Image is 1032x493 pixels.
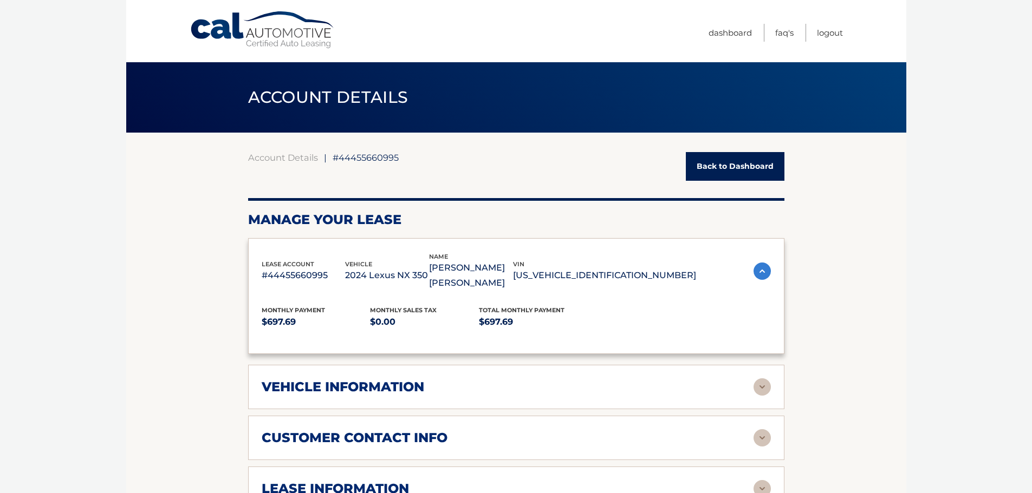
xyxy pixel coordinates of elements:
a: FAQ's [775,24,794,42]
img: accordion-active.svg [754,262,771,280]
span: name [429,253,448,260]
p: [PERSON_NAME] [PERSON_NAME] [429,260,513,291]
span: Total Monthly Payment [479,306,564,314]
p: #44455660995 [262,268,346,283]
a: Dashboard [709,24,752,42]
a: Back to Dashboard [686,152,784,181]
span: Monthly Payment [262,306,325,314]
h2: vehicle information [262,379,424,395]
p: 2024 Lexus NX 350 [345,268,429,283]
p: $697.69 [479,314,588,330]
a: Cal Automotive [190,11,336,49]
p: [US_VEHICLE_IDENTIFICATION_NUMBER] [513,268,696,283]
span: #44455660995 [333,152,399,163]
h2: Manage Your Lease [248,212,784,228]
span: ACCOUNT DETAILS [248,87,408,107]
a: Logout [817,24,843,42]
h2: customer contact info [262,430,447,446]
span: lease account [262,260,314,268]
img: accordion-rest.svg [754,378,771,396]
span: | [324,152,327,163]
span: vin [513,260,524,268]
span: Monthly sales Tax [370,306,437,314]
a: Account Details [248,152,318,163]
p: $0.00 [370,314,479,330]
span: vehicle [345,260,372,268]
p: $697.69 [262,314,371,330]
img: accordion-rest.svg [754,429,771,446]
